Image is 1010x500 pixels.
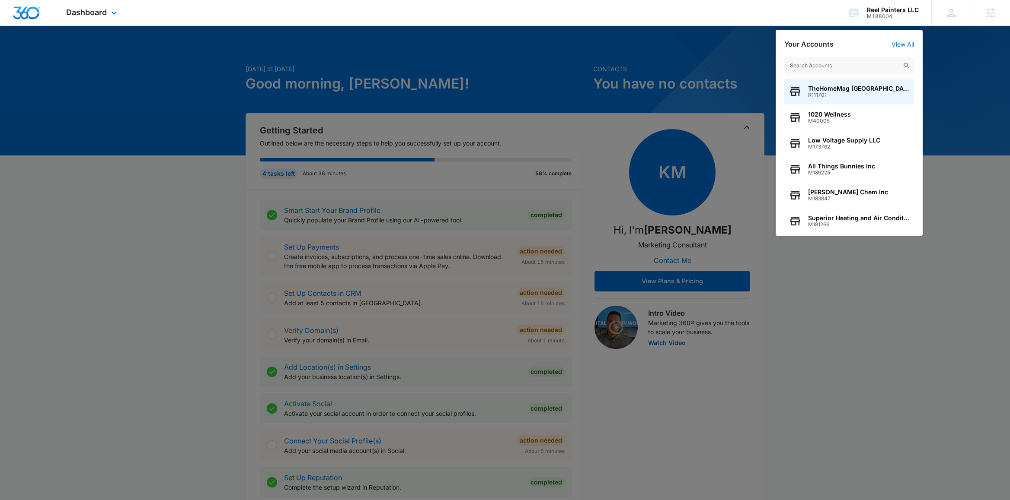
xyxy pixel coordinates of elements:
[784,57,914,74] input: Search Accounts
[808,137,880,144] span: Low Voltage Supply LLC
[808,163,875,170] span: All Things Bunnies Inc
[808,92,910,98] span: R111701
[66,8,107,17] span: Dashboard
[808,144,880,150] span: M173762
[808,215,910,222] span: Superior Heating and Air Conditioning
[784,104,914,130] button: 1020 WellnessM40005
[808,85,910,92] span: TheHomeMag [GEOGRAPHIC_DATA]
[784,40,834,48] h2: Your Accounts
[808,111,851,118] span: 1020 Wellness
[867,13,919,19] div: account id
[784,182,914,208] button: [PERSON_NAME] Chem IncM183847
[808,118,851,124] span: M40005
[808,170,875,176] span: M186225
[784,130,914,156] button: Low Voltage Supply LLCM173762
[784,156,914,182] button: All Things Bunnies IncM186225
[892,41,914,48] a: View All
[784,79,914,104] button: TheHomeMag [GEOGRAPHIC_DATA]R111701
[808,196,888,202] span: M183847
[808,189,888,196] span: [PERSON_NAME] Chem Inc
[867,6,919,13] div: account name
[784,208,914,234] button: Superior Heating and Air ConditioningM181266
[808,222,910,228] span: M181266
